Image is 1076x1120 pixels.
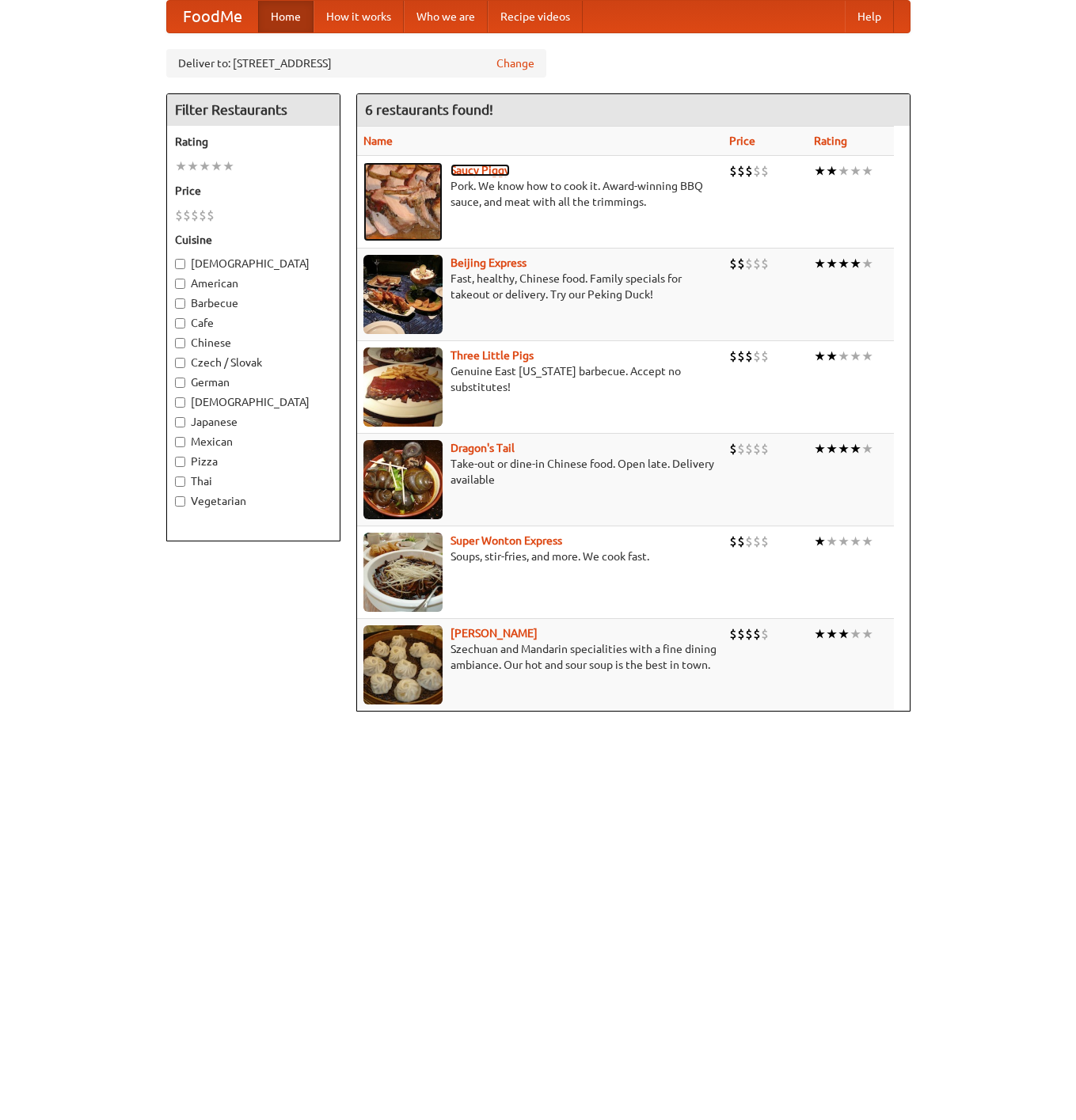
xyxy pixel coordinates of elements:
h4: Filter Restaurants [167,94,340,126]
li: $ [207,207,215,224]
li: ★ [861,440,873,457]
li: $ [761,440,769,457]
li: $ [761,347,769,365]
li: ★ [861,255,873,272]
li: $ [745,440,753,457]
li: $ [737,440,745,457]
label: Pizza [175,454,332,469]
a: [PERSON_NAME] [451,627,538,640]
li: ★ [199,158,211,175]
a: Beijing Express [451,256,527,269]
a: Home [258,1,314,32]
img: saucy.jpg [363,162,443,241]
ng-pluralize: 6 restaurants found! [365,102,493,117]
li: $ [737,533,745,550]
input: Thai [175,476,185,487]
li: $ [737,255,745,272]
a: Saucy Piggy [451,164,510,177]
li: $ [729,533,737,550]
li: $ [753,255,761,272]
li: ★ [838,533,850,550]
img: superwonton.jpg [363,533,443,612]
input: Vegetarian [175,496,185,507]
input: American [175,279,185,289]
li: $ [753,533,761,550]
li: ★ [850,255,861,272]
a: Help [845,1,894,32]
li: $ [745,533,753,550]
label: Czech / Slovak [175,355,332,370]
img: beijing.jpg [363,255,443,334]
li: ★ [814,347,826,365]
label: [DEMOGRAPHIC_DATA] [175,394,332,410]
li: ★ [850,625,861,643]
label: Thai [175,473,332,489]
h5: Price [175,183,332,199]
a: Change [496,55,534,71]
li: ★ [861,533,873,550]
li: ★ [826,533,838,550]
li: ★ [838,255,850,272]
input: Chinese [175,338,185,348]
input: Mexican [175,437,185,447]
label: [DEMOGRAPHIC_DATA] [175,256,332,271]
p: Soups, stir-fries, and more. We cook fast. [363,549,717,564]
li: ★ [814,440,826,457]
li: $ [175,207,183,224]
label: German [175,374,332,390]
li: $ [729,162,737,180]
li: ★ [814,533,826,550]
li: ★ [175,158,187,175]
li: $ [729,255,737,272]
input: Cafe [175,318,185,328]
a: Dragon's Tail [451,442,515,454]
li: $ [729,347,737,365]
div: Deliver to: [STREET_ADDRESS] [166,49,546,78]
label: Japanese [175,414,332,430]
p: Genuine East [US_STATE] barbecue. Accept no substitutes! [363,363,717,395]
li: $ [745,347,753,365]
li: ★ [838,625,850,643]
p: Szechuan and Mandarin specialities with a fine dining ambiance. Our hot and sour soup is the best... [363,641,717,673]
img: littlepigs.jpg [363,347,443,427]
li: ★ [826,625,838,643]
li: $ [737,162,745,180]
h5: Cuisine [175,232,332,248]
a: How it works [314,1,404,32]
input: German [175,378,185,388]
p: Pork. We know how to cook it. Award-winning BBQ sauce, and meat with all the trimmings. [363,178,717,210]
a: Three Little Pigs [451,349,534,362]
li: ★ [814,162,826,180]
label: Mexican [175,434,332,450]
li: ★ [850,162,861,180]
input: [DEMOGRAPHIC_DATA] [175,397,185,408]
li: ★ [222,158,234,175]
label: Cafe [175,315,332,331]
a: Rating [814,135,847,147]
li: $ [753,440,761,457]
li: $ [737,625,745,643]
li: ★ [826,347,838,365]
li: $ [753,347,761,365]
li: $ [753,162,761,180]
li: ★ [838,162,850,180]
li: $ [745,625,753,643]
input: Barbecue [175,298,185,309]
li: ★ [826,440,838,457]
li: $ [199,207,207,224]
li: $ [729,625,737,643]
a: Recipe videos [488,1,583,32]
img: shandong.jpg [363,625,443,704]
li: $ [761,625,769,643]
li: ★ [861,347,873,365]
li: $ [191,207,199,224]
li: ★ [838,440,850,457]
li: $ [183,207,191,224]
img: dragon.jpg [363,440,443,519]
a: Super Wonton Express [451,534,562,547]
li: $ [729,440,737,457]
